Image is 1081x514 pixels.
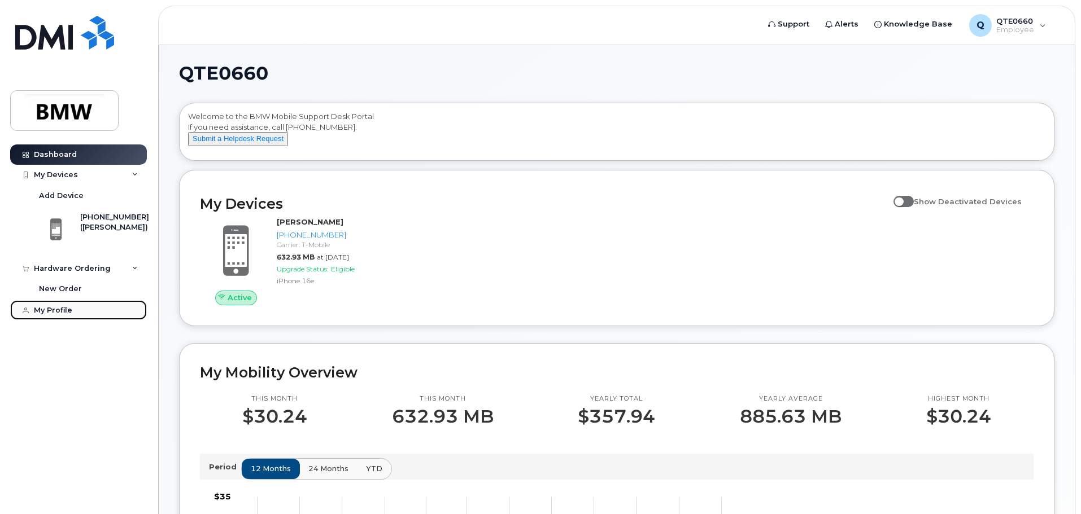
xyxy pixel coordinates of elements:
p: $30.24 [242,406,307,427]
input: Show Deactivated Devices [893,191,903,200]
p: This month [242,394,307,403]
span: 24 months [308,463,348,474]
p: This month [392,394,494,403]
button: Submit a Helpdesk Request [188,132,288,146]
span: 632.93 MB [277,253,315,261]
span: QTE0660 [179,65,268,82]
h2: My Mobility Overview [200,364,1034,381]
p: $357.94 [578,406,655,427]
p: $30.24 [926,406,991,427]
p: 885.63 MB [740,406,842,427]
strong: [PERSON_NAME] [277,217,343,226]
p: Highest month [926,394,991,403]
a: Submit a Helpdesk Request [188,134,288,143]
p: 632.93 MB [392,406,494,427]
p: Period [209,462,241,472]
div: iPhone 16e [277,276,394,285]
div: Carrier: T-Mobile [277,240,394,249]
span: Active [228,292,252,303]
div: Welcome to the BMW Mobile Support Desk Portal If you need assistance, call [PHONE_NUMBER]. [188,111,1045,156]
span: Eligible [331,265,355,273]
span: at [DATE] [317,253,349,261]
span: Show Deactivated Devices [914,197,1022,206]
h2: My Devices [200,195,888,212]
iframe: Messenger Launcher [1032,465,1073,506]
p: Yearly total [578,394,655,403]
p: Yearly average [740,394,842,403]
div: [PHONE_NUMBER] [277,230,394,240]
a: Active[PERSON_NAME][PHONE_NUMBER]Carrier: T-Mobile632.93 MBat [DATE]Upgrade Status:EligibleiPhone... [200,217,398,305]
span: YTD [366,463,382,474]
span: Upgrade Status: [277,265,329,273]
tspan: $35 [214,491,231,502]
